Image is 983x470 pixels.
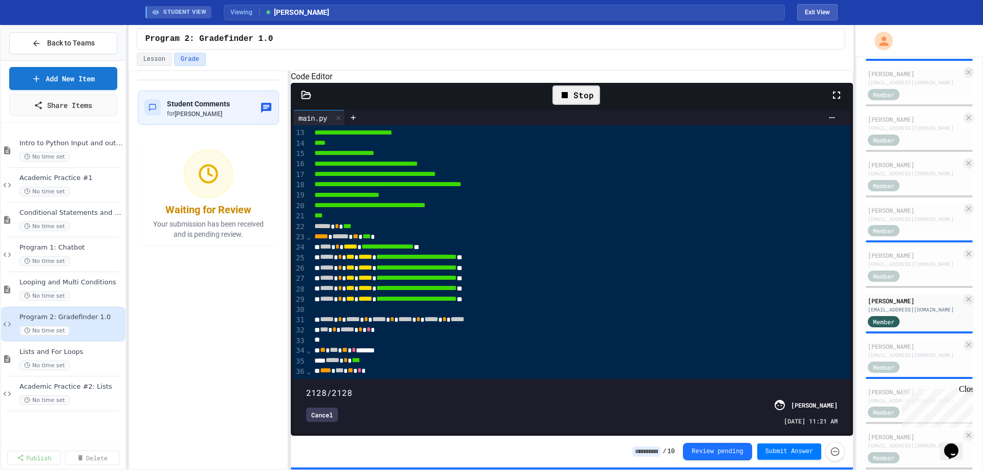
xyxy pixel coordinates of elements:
div: [PERSON_NAME] [791,400,838,410]
div: [EMAIL_ADDRESS][DOMAIN_NAME] [868,351,961,359]
span: Fold line [306,367,311,375]
div: [PERSON_NAME] [868,206,961,215]
span: Back to Teams [47,38,95,49]
div: [PERSON_NAME] [868,296,961,305]
span: No time set [19,395,70,405]
div: 19 [293,190,306,200]
div: main.py [293,110,345,125]
span: Academic Practice #2: Lists [19,383,123,391]
div: 26 [293,263,306,274]
span: Fold line [306,346,311,354]
div: 16 [293,159,306,169]
span: [DATE] 11:21 AM [784,416,838,426]
span: Conditional Statements and Formatting Strings and Numbers [19,209,123,217]
div: Chat with us now!Close [4,4,71,65]
span: Member [873,181,894,190]
div: [EMAIL_ADDRESS][DOMAIN_NAME] [868,170,961,177]
div: [PERSON_NAME] [868,251,961,260]
div: Cancel [306,408,338,422]
div: [PERSON_NAME] [868,115,961,124]
a: Add New Item [9,67,117,90]
div: 13 [293,128,306,138]
span: No time set [19,256,70,266]
span: Academic Practice #1 [19,174,123,183]
span: Member [873,90,894,99]
span: / [663,447,666,456]
span: Fold line [306,233,311,241]
button: Review pending [683,443,752,460]
button: Force resubmission of student's answer (Admin only) [825,442,845,461]
div: Waiting for Review [165,203,251,217]
span: [PERSON_NAME] [175,110,222,118]
p: Your submission has been received and is pending review. [144,219,273,239]
span: Member [873,136,894,145]
div: [EMAIL_ADDRESS][DOMAIN_NAME] [868,79,961,86]
div: main.py [293,113,332,123]
span: STUDENT VIEW [163,8,206,17]
div: 37 [293,377,306,387]
div: 2128/2128 [306,387,838,399]
div: Stop [552,85,600,105]
button: Lesson [137,53,172,66]
div: for [167,109,230,118]
div: 33 [293,336,306,346]
div: 23 [293,232,306,242]
span: No time set [19,361,70,370]
span: [PERSON_NAME] [265,7,329,18]
span: 10 [668,447,675,456]
a: Publish [7,451,61,465]
button: Submit Answer [757,443,822,460]
div: 22 [293,222,306,232]
div: 28 [293,284,306,295]
div: 36 [293,367,306,377]
span: Member [873,226,894,235]
div: [EMAIL_ADDRESS][DOMAIN_NAME] [868,124,961,132]
span: Program 2: Gradefinder 1.0 [19,313,123,322]
a: Share Items [9,94,117,116]
div: [PERSON_NAME] [868,160,961,169]
div: 29 [293,295,306,305]
div: [EMAIL_ADDRESS][DOMAIN_NAME] [868,442,961,450]
div: [PERSON_NAME] [868,342,961,351]
span: No time set [19,326,70,335]
div: 20 [293,201,306,211]
div: My Account [864,29,895,53]
div: 30 [293,305,306,315]
button: Exit student view [797,4,838,20]
div: 15 [293,149,306,159]
span: Member [873,317,894,326]
div: 32 [293,325,306,335]
div: 34 [293,346,306,356]
span: Member [873,363,894,372]
div: 31 [293,315,306,325]
button: Back to Teams [9,32,117,54]
h6: Code Editor [291,71,853,83]
span: No time set [19,187,70,196]
span: Intro to Python Input and output [19,139,123,148]
iframe: chat widget [898,385,973,428]
div: [EMAIL_ADDRESS][DOMAIN_NAME] [868,397,961,405]
span: No time set [19,221,70,231]
span: Lists and For Loops [19,348,123,356]
span: Program 1: Chatbot [19,243,123,252]
div: [PERSON_NAME] [868,387,961,396]
span: No time set [19,152,70,162]
div: 25 [293,253,306,263]
span: No time set [19,291,70,301]
div: [EMAIL_ADDRESS][DOMAIN_NAME] [868,306,961,314]
div: 21 [293,211,306,221]
div: [EMAIL_ADDRESS][DOMAIN_NAME] [868,260,961,268]
button: Grade [174,53,206,66]
div: 27 [293,274,306,284]
div: 14 [293,139,306,149]
div: [PERSON_NAME] [868,432,961,441]
div: 24 [293,242,306,253]
span: Member [873,272,894,281]
span: Student Comments [167,100,230,108]
iframe: chat widget [940,429,973,460]
div: 18 [293,180,306,190]
span: Submit Answer [765,447,814,456]
div: 17 [293,170,306,180]
span: Viewing [230,8,260,17]
div: [PERSON_NAME] [868,69,961,78]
